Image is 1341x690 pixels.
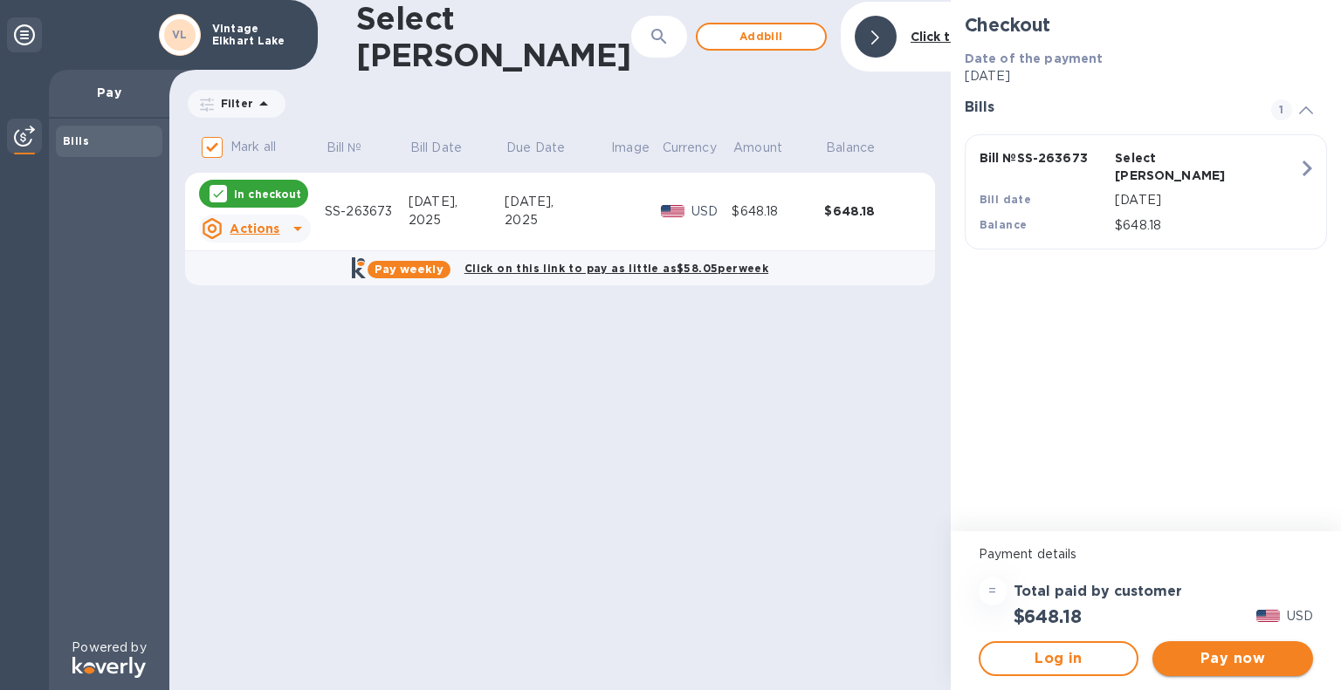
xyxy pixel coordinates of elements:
[63,134,89,147] b: Bills
[327,139,362,157] p: Bill №
[980,149,1109,167] p: Bill № SS-263673
[1014,584,1182,600] h3: Total paid by customer
[824,202,917,220] div: $648.18
[325,202,409,221] div: SS-263673
[409,211,505,229] div: 2025
[1014,605,1082,627] h2: $648.18
[965,134,1327,249] button: Bill №SS-263673Select [PERSON_NAME]Bill date[DATE]Balance$648.18
[212,23,299,47] p: Vintage Elkhart Lake
[663,139,717,157] p: Currency
[327,139,385,157] span: Bill №
[409,193,505,211] div: [DATE],
[1115,149,1244,184] p: Select [PERSON_NAME]
[506,139,588,157] span: Due Date
[1271,99,1292,120] span: 1
[230,138,276,156] p: Mark all
[234,187,301,202] p: In checkout
[994,648,1124,669] span: Log in
[505,193,609,211] div: [DATE],
[410,139,462,157] p: Bill Date
[661,205,684,217] img: USD
[506,139,565,157] p: Due Date
[826,139,875,157] p: Balance
[732,202,824,221] div: $648.18
[965,51,1104,65] b: Date of the payment
[979,577,1007,605] div: =
[464,262,768,275] b: Click on this link to pay as little as $58.05 per week
[1287,607,1313,625] p: USD
[1152,641,1313,676] button: Pay now
[691,202,732,221] p: USD
[712,26,811,47] span: Add bill
[1256,610,1280,622] img: USD
[375,263,444,276] b: Pay weekly
[63,84,155,101] p: Pay
[965,14,1327,36] h2: Checkout
[72,657,146,678] img: Logo
[980,218,1028,231] b: Balance
[1166,648,1299,669] span: Pay now
[1115,216,1298,235] p: $648.18
[505,211,609,229] div: 2025
[1115,191,1298,209] p: [DATE]
[230,222,279,236] u: Actions
[172,28,188,41] b: VL
[733,139,782,157] p: Amount
[979,545,1313,564] p: Payment details
[965,99,1250,116] h3: Bills
[965,67,1327,85] p: [DATE]
[911,30,992,44] b: Click to hide
[611,139,650,157] p: Image
[72,639,146,657] p: Powered by
[980,193,1032,206] b: Bill date
[214,96,253,111] p: Filter
[826,139,897,157] span: Balance
[410,139,485,157] span: Bill Date
[979,641,1139,676] button: Log in
[696,23,827,51] button: Addbill
[733,139,805,157] span: Amount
